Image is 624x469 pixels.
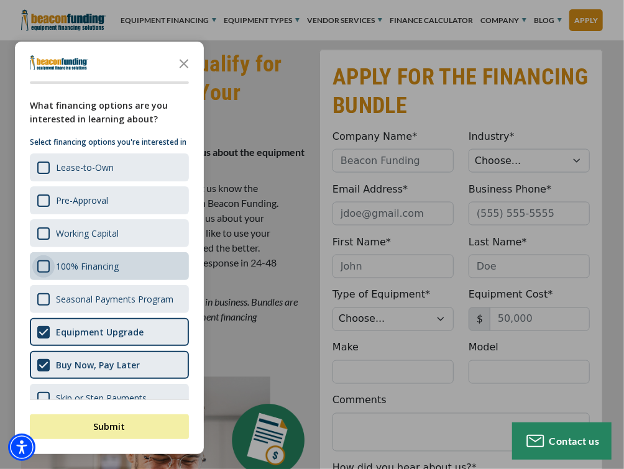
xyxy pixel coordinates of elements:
[56,326,144,338] div: Equipment Upgrade
[56,162,114,173] div: Lease-to-Own
[15,42,204,454] div: Survey
[30,351,189,379] div: Buy Now, Pay Later
[30,384,189,412] div: Skip or Step Payments
[56,392,147,404] div: Skip or Step Payments
[56,359,140,371] div: Buy Now, Pay Later
[549,435,600,447] span: Contact us
[30,252,189,280] div: 100% Financing
[30,99,189,126] div: What financing options are you interested in learning about?
[30,153,189,181] div: Lease-to-Own
[30,285,189,313] div: Seasonal Payments Program
[56,227,119,239] div: Working Capital
[30,136,189,148] p: Select financing options you're interested in
[56,260,119,272] div: 100% Financing
[8,434,35,461] div: Accessibility Menu
[56,293,173,305] div: Seasonal Payments Program
[30,55,88,70] img: Company logo
[30,318,189,346] div: Equipment Upgrade
[56,194,108,206] div: Pre-Approval
[512,422,612,460] button: Contact us
[30,186,189,214] div: Pre-Approval
[30,414,189,439] button: Submit
[30,219,189,247] div: Working Capital
[172,50,196,75] button: Close the survey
